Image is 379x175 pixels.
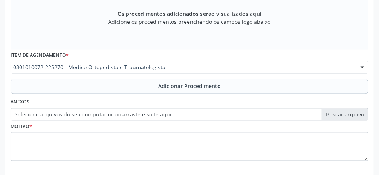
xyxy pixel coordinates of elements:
[109,18,271,26] span: Adicione os procedimentos preenchendo os campos logo abaixo
[11,97,29,108] label: Anexos
[13,64,353,71] span: 0301010072-225270 - Médico Ortopedista e Traumatologista
[11,50,69,61] label: Item de agendamento
[118,10,261,18] span: Os procedimentos adicionados serão visualizados aqui
[11,79,368,94] button: Adicionar Procedimento
[158,82,221,90] span: Adicionar Procedimento
[11,121,32,132] label: Motivo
